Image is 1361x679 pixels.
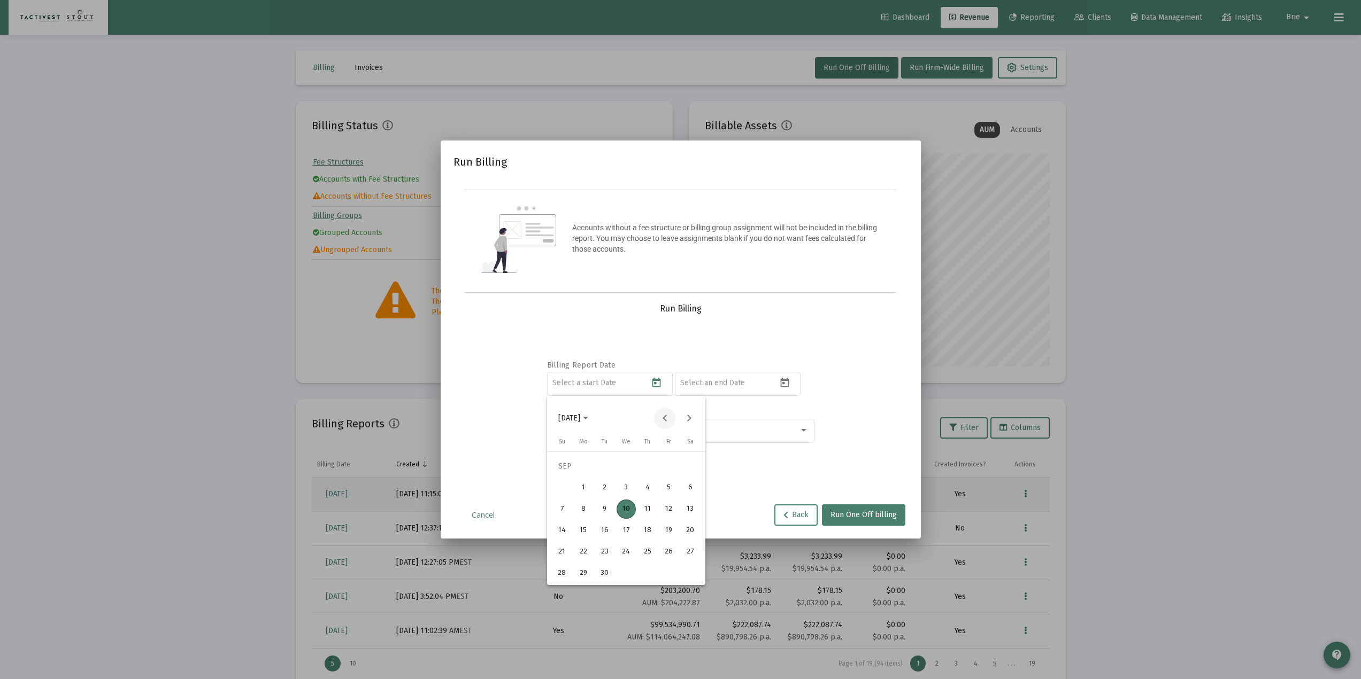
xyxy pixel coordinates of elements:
span: Mo [579,438,588,445]
div: 4 [638,478,657,497]
button: 2025-09-08 [573,498,594,520]
div: 24 [617,542,636,561]
div: 17 [617,521,636,540]
button: 2025-09-18 [637,520,658,541]
button: 2025-09-25 [637,541,658,563]
button: 2025-09-28 [551,563,573,584]
button: 2025-09-24 [616,541,637,563]
div: 1 [574,478,593,497]
button: 2025-09-01 [573,477,594,498]
span: Su [559,438,565,445]
button: 2025-09-29 [573,563,594,584]
div: 19 [659,521,679,540]
button: 2025-09-13 [680,498,701,520]
span: We [622,438,630,445]
div: 20 [681,521,700,540]
div: 26 [659,542,679,561]
div: 21 [552,542,572,561]
button: 2025-09-30 [594,563,616,584]
button: 2025-09-20 [680,520,701,541]
button: 2025-09-03 [616,477,637,498]
button: 2025-09-14 [551,520,573,541]
button: 2025-09-06 [680,477,701,498]
div: 6 [681,478,700,497]
div: 11 [638,500,657,519]
div: 10 [617,500,636,519]
button: 2025-09-19 [658,520,680,541]
div: 8 [574,500,593,519]
button: Next month [678,408,699,429]
div: 13 [681,500,700,519]
span: Tu [602,438,608,445]
button: 2025-09-09 [594,498,616,520]
button: 2025-09-10 [616,498,637,520]
button: 2025-09-11 [637,498,658,520]
button: 2025-09-22 [573,541,594,563]
div: 25 [638,542,657,561]
button: 2025-09-02 [594,477,616,498]
div: 2 [595,478,614,497]
button: 2025-09-23 [594,541,616,563]
div: 16 [595,521,614,540]
button: Choose month and year [550,408,597,429]
button: 2025-09-17 [616,520,637,541]
button: Previous month [654,408,675,429]
div: 23 [595,542,614,561]
span: Fr [666,438,671,445]
div: 14 [552,521,572,540]
td: SEP [551,456,701,477]
span: Sa [687,438,694,445]
button: 2025-09-16 [594,520,616,541]
div: 29 [574,564,593,583]
div: 7 [552,500,572,519]
button: 2025-09-21 [551,541,573,563]
button: 2025-09-26 [658,541,680,563]
button: 2025-09-15 [573,520,594,541]
button: 2025-09-04 [637,477,658,498]
button: 2025-09-05 [658,477,680,498]
button: 2025-09-12 [658,498,680,520]
div: 5 [659,478,679,497]
div: 18 [638,521,657,540]
button: 2025-09-07 [551,498,573,520]
div: 15 [574,521,593,540]
div: 12 [659,500,679,519]
span: [DATE] [558,413,580,423]
div: 30 [595,564,614,583]
span: Th [644,438,650,445]
div: 3 [617,478,636,497]
div: 28 [552,564,572,583]
div: 9 [595,500,614,519]
div: 22 [574,542,593,561]
button: 2025-09-27 [680,541,701,563]
div: 27 [681,542,700,561]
